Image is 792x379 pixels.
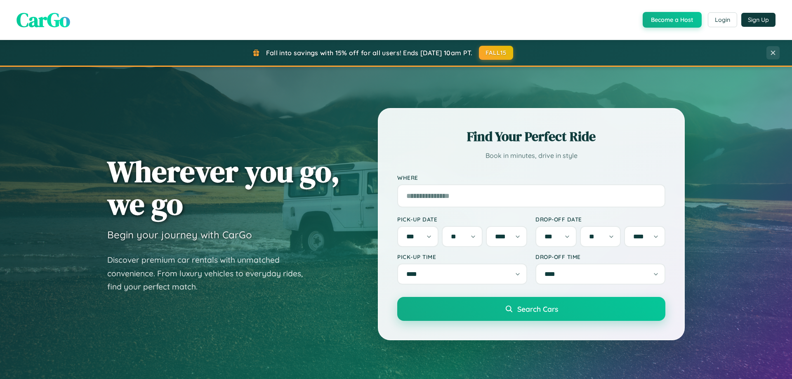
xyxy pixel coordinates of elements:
p: Discover premium car rentals with unmatched convenience. From luxury vehicles to everyday rides, ... [107,253,313,294]
button: FALL15 [479,46,514,60]
button: Sign Up [741,13,775,27]
label: Pick-up Time [397,253,527,260]
label: Drop-off Date [535,216,665,223]
h1: Wherever you go, we go [107,155,340,220]
span: CarGo [16,6,70,33]
span: Fall into savings with 15% off for all users! Ends [DATE] 10am PT. [266,49,473,57]
button: Become a Host [643,12,702,28]
label: Drop-off Time [535,253,665,260]
h3: Begin your journey with CarGo [107,228,252,241]
button: Search Cars [397,297,665,321]
h2: Find Your Perfect Ride [397,127,665,146]
label: Where [397,174,665,181]
p: Book in minutes, drive in style [397,150,665,162]
span: Search Cars [517,304,558,313]
label: Pick-up Date [397,216,527,223]
button: Login [708,12,737,27]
